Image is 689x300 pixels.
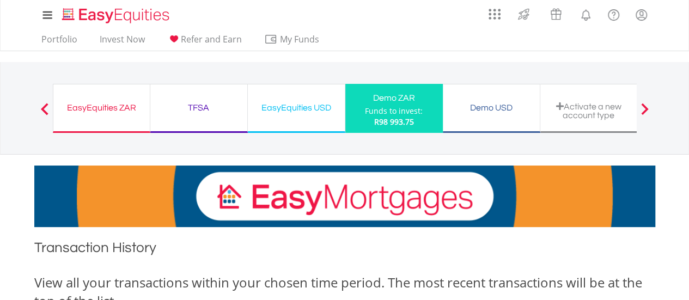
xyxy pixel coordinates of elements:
[627,3,655,27] a: My Profile
[95,34,149,51] a: Invest Now
[489,8,501,20] img: grid-menu-icon.svg
[254,100,338,115] div: EasyEquities USD
[365,106,423,117] div: Funds to invest:
[449,100,533,115] div: Demo USD
[352,90,436,106] div: Demo ZAR
[572,3,600,25] a: Notifications
[34,238,655,262] h1: Transaction History
[157,100,241,115] div: TFSA
[163,34,246,51] a: Refer and Earn
[481,3,508,20] a: AppsGrid
[58,3,174,25] a: Home page
[547,5,565,23] img: vouchers-v2.svg
[60,7,174,25] img: EasyEquities_Logo.png
[540,3,572,23] a: Vouchers
[37,34,82,51] a: Portfolio
[374,117,414,127] span: R98 993.75
[34,166,655,227] img: EasyMortage Promotion Banner
[181,33,242,45] span: Refer and Earn
[60,100,143,115] div: EasyEquities ZAR
[264,32,336,46] span: My Funds
[600,3,627,25] a: FAQ's and Support
[547,102,631,120] div: Activate a new account type
[515,5,533,23] img: thrive-v2.svg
